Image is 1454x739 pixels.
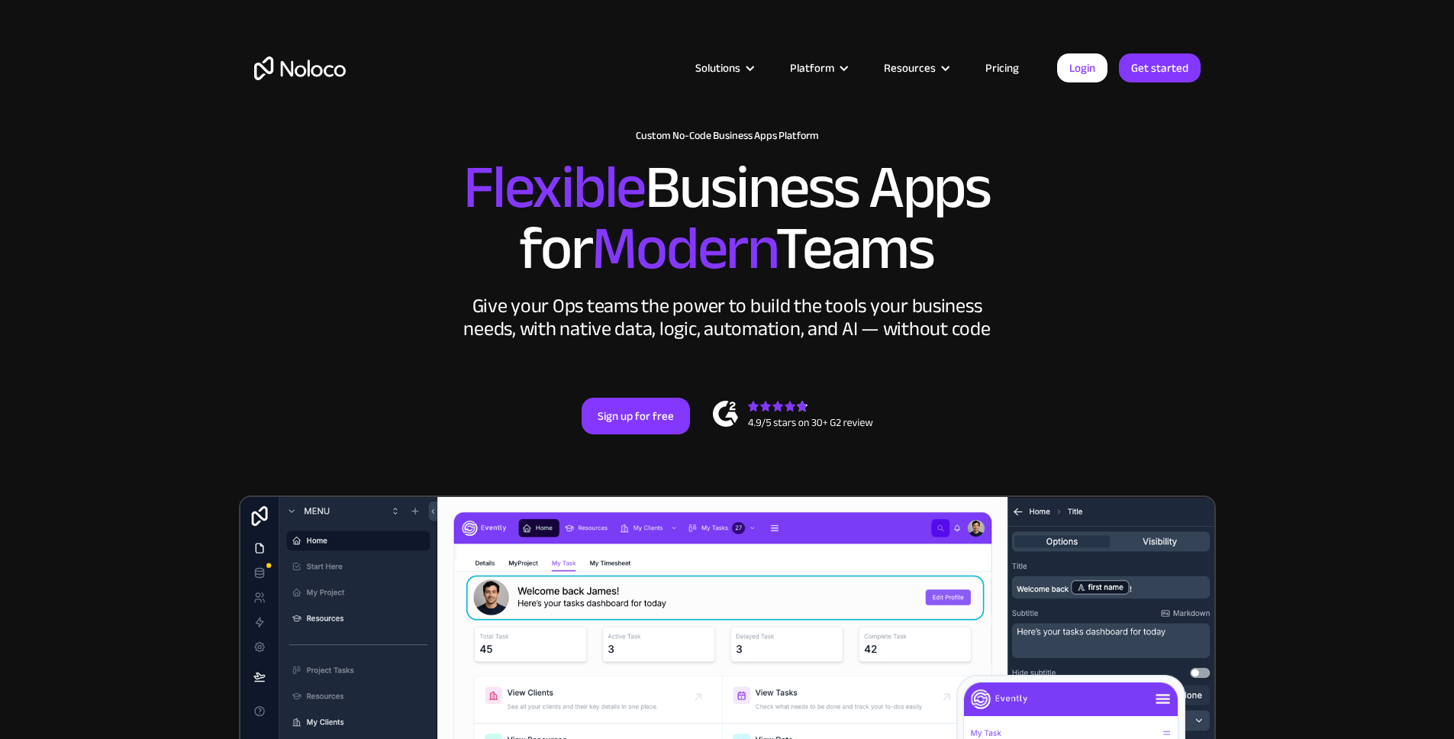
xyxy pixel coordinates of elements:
div: Give your Ops teams the power to build the tools your business needs, with native data, logic, au... [460,295,995,340]
span: Modern [592,192,775,305]
a: Get started [1119,53,1201,82]
a: Sign up for free [582,398,690,434]
div: Resources [884,58,936,78]
div: Solutions [695,58,740,78]
h2: Business Apps for Teams [254,157,1201,279]
div: Resources [865,58,966,78]
div: Platform [771,58,865,78]
a: home [254,56,346,80]
span: Flexible [463,131,645,244]
div: Platform [790,58,834,78]
a: Pricing [966,58,1038,78]
div: Solutions [676,58,771,78]
a: Login [1057,53,1107,82]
